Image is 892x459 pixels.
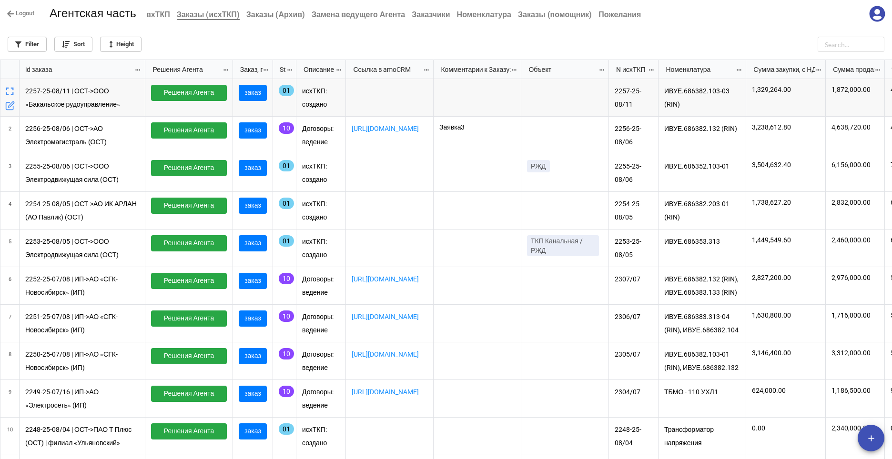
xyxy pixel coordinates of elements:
[279,122,294,134] div: 10
[457,10,511,19] b: Номенклатура
[752,423,820,433] p: 0.00
[752,122,820,132] p: 3,238,612.80
[664,386,740,399] p: ТБМО - 110 УХЛ1
[858,425,884,451] button: add
[615,310,653,324] p: 2306/07
[177,10,240,20] b: Заказы (исхТКП)
[151,85,227,101] a: Решения Агента
[664,235,740,249] p: ИВУЕ.686353.313
[7,9,34,18] a: Logout
[279,235,294,247] div: 01
[151,310,227,327] a: Решения Агента
[352,125,419,132] a: [URL][DOMAIN_NAME]
[302,423,340,449] p: исхТКП: создано
[25,160,140,186] p: 2255-25-08/06 | ОСТ->ООО Электродвижущая сила (ОСТ)
[531,236,595,255] p: ТКП Канальная /РЖД
[831,348,879,358] p: 3,312,000.00
[752,198,820,207] p: 1,738,627.20
[818,37,884,52] input: Search...
[239,85,267,101] a: заказ
[664,85,740,110] p: ИВУЕ.686382.103-03 (RIN)
[748,64,815,75] div: Сумма закупки, с НДС
[239,386,267,402] a: заказ
[146,10,170,19] b: вхТКП
[239,273,267,289] a: заказ
[25,235,140,261] p: 2253-25-08/05 | ОСТ->ООО Электродвижущая сила (ОСТ)
[279,423,294,435] div: 01
[615,198,653,223] p: 2254-25-08/05
[615,386,653,399] p: 2304/07
[151,273,227,289] a: Решения Агента
[615,160,653,186] p: 2255-25-08/06
[279,348,294,359] div: 10
[412,10,450,19] b: Заказчики
[239,423,267,439] a: заказ
[308,5,408,24] a: Замена ведущего Агента
[298,64,335,75] div: Описание статуса
[25,310,140,336] p: 2251-25-07/08 | ИП->АО «СГК-Новосибирск» (ИП)
[831,160,879,170] p: 6,156,000.00
[302,310,340,336] p: Договоры: ведение
[831,423,879,433] p: 2,340,000.00
[664,423,740,449] p: Трансформатор напряжения индуктивный НАМИ-220 УХЛ1
[20,64,134,75] div: id заказа
[352,350,419,358] a: [URL][DOMAIN_NAME]
[615,122,653,148] p: 2256-25-08/06
[352,388,419,396] a: [URL][DOMAIN_NAME]
[831,273,879,282] p: 2,976,000.00
[664,198,740,223] p: ИВУЕ.686382.203-01 (RIN)
[151,235,227,251] a: Решения Агента
[25,122,140,148] p: 2256-25-08/06 | ОСТ->АО Электромагистраль (ОСТ) ([GEOGRAPHIC_DATA])
[54,37,92,52] a: Sort
[302,273,340,299] p: Договоры: ведение
[25,423,140,449] p: 2248-25-08/04 | ОСТ->ПАО Т Плюс (ОСТ) | филиал «Ульяновский»
[151,122,227,139] a: Решения Агента
[8,37,47,52] a: Filter
[151,386,227,402] a: Решения Агента
[151,348,227,364] a: Решения Агента
[352,313,419,320] a: [URL][DOMAIN_NAME]
[279,273,294,284] div: 10
[239,348,267,364] a: заказ
[660,64,735,75] div: Номенклатура
[239,198,267,214] a: заказ
[615,423,653,449] p: 2248-25-08/04
[831,235,879,245] p: 2,460,000.00
[610,64,648,75] div: N исхТКП
[664,122,740,136] p: ИВУЕ.686382.132 (RIN)
[25,348,140,374] p: 2250-25-07/08 | ИП->АО «СГК-Новосибирск» (ИП)
[274,64,287,75] div: St
[352,275,419,283] a: [URL][DOMAIN_NAME]
[515,5,595,24] a: Заказы (помощник)
[347,64,423,75] div: Ссылка в amoCRM
[9,267,11,304] span: 6
[279,198,294,209] div: 01
[831,198,879,207] p: 2,832,000.00
[615,85,653,110] p: 2257-25-08/11
[302,160,340,186] p: исхТКП: создано
[312,10,405,19] b: Замена ведущего Агента
[664,348,740,374] p: ИВУЕ.686382.103-01 (RIN), ИВУЕ.686382.132 (RIN)
[9,380,11,417] span: 9
[279,160,294,171] div: 01
[9,154,11,191] span: 3
[302,386,340,411] p: Договоры: ведение
[246,10,305,19] b: Заказы (Архив)
[752,273,820,282] p: 2,827,200.00
[151,423,227,439] a: Решения Агента
[523,64,598,75] div: Объект
[831,386,879,395] p: 1,186,500.00
[234,64,263,75] div: Заказ, просмотр
[239,310,267,327] a: заказ
[279,310,294,322] div: 10
[454,5,515,24] a: Номенклатура
[239,160,267,176] a: заказ
[9,192,11,229] span: 4
[147,64,222,75] div: Решения Агента
[831,85,879,94] p: 1,872,000.00
[7,418,13,455] span: 10
[435,64,510,75] div: Комментарии к Заказу:
[827,64,874,75] div: Сумма продажи, с НДС
[9,305,11,342] span: 7
[302,122,340,148] p: Договоры: ведение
